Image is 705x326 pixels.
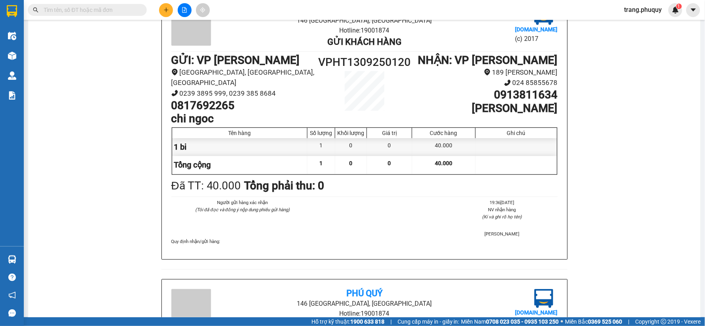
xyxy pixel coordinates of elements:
li: Người gửi hàng xác nhận [187,199,298,206]
button: aim [196,3,210,17]
span: Tổng cộng [174,160,211,170]
span: question-circle [8,274,16,281]
span: Miền Bắc [565,317,622,326]
li: [PERSON_NAME] [447,230,557,237]
span: 0 [350,160,353,166]
b: [DOMAIN_NAME] [515,309,557,316]
h1: VPHT1309250120 [316,54,413,71]
img: warehouse-icon [8,71,16,80]
li: Hotline: 19001874 [236,25,493,35]
span: environment [171,69,178,75]
div: 1 bi [172,138,308,156]
b: Phú Quý [346,288,382,298]
span: | [390,317,392,326]
li: 146 [GEOGRAPHIC_DATA], [GEOGRAPHIC_DATA] [236,299,493,309]
b: GỬI : VP [PERSON_NAME] [171,54,300,67]
div: 40.000 [412,138,475,156]
i: (Kí và ghi rõ họ tên) [482,214,522,220]
span: copyright [661,319,667,324]
b: NHẬN : VP [PERSON_NAME] [418,54,558,67]
div: Khối lượng [337,130,365,136]
span: phone [171,90,178,96]
strong: 0708 023 035 - 0935 103 250 [486,318,559,325]
h1: VPHT1309250120 [86,58,138,75]
span: | [628,317,630,326]
li: 146 [GEOGRAPHIC_DATA], [GEOGRAPHIC_DATA] [44,19,180,29]
div: 0 [335,138,367,156]
span: search [33,7,38,13]
span: Miền Nam [461,317,559,326]
img: logo.jpg [534,289,553,308]
div: Số lượng [309,130,333,136]
h1: [PERSON_NAME] [413,102,557,115]
img: logo-vxr [7,5,17,17]
div: Đã TT : 40.000 [171,177,241,195]
span: 40.000 [435,160,452,166]
div: Quy định nhận/gửi hàng : [171,238,558,245]
i: (Tôi đã đọc và đồng ý nộp dung phiếu gửi hàng) [195,207,290,212]
li: 0239 3895 999, 0239 385 8684 [171,88,316,99]
span: ⚪️ [561,320,563,323]
strong: 0369 525 060 [588,318,622,325]
b: GỬI : VP [PERSON_NAME] [10,58,86,97]
b: Phú Quý [94,9,130,19]
li: 189 [PERSON_NAME] [413,67,557,78]
li: 024 85855678 [413,77,557,88]
li: [GEOGRAPHIC_DATA], [GEOGRAPHIC_DATA], [GEOGRAPHIC_DATA] [171,67,316,88]
img: warehouse-icon [8,255,16,264]
li: NV nhận hàng [447,206,557,213]
span: Cung cấp máy in - giấy in: [398,317,459,326]
span: 0 [388,160,391,166]
img: icon-new-feature [672,6,679,14]
span: message [8,309,16,317]
div: 0 [367,138,412,156]
span: caret-down [690,6,697,14]
li: 146 [GEOGRAPHIC_DATA], [GEOGRAPHIC_DATA] [236,15,493,25]
button: plus [159,3,173,17]
strong: 1900 633 818 [350,318,384,325]
h1: 0913811634 [413,88,557,102]
span: file-add [182,7,187,13]
div: Ghi chú [478,130,555,136]
h1: chi ngoc [171,112,316,125]
b: Gửi khách hàng [327,37,401,47]
span: notification [8,291,16,299]
li: 19:36[DATE] [447,199,557,206]
div: Cước hàng [414,130,473,136]
div: 1 [307,138,335,156]
span: plus [163,7,169,13]
b: [DOMAIN_NAME] [515,26,557,33]
div: Giá trị [369,130,410,136]
button: caret-down [686,3,700,17]
li: Hotline: 19001874 [44,29,180,39]
span: Hỗ trợ kỹ thuật: [311,317,384,326]
button: file-add [178,3,192,17]
img: solution-icon [8,91,16,100]
img: warehouse-icon [8,32,16,40]
b: Tổng phải thu: 0 [244,179,325,192]
span: aim [200,7,206,13]
li: (c) 2017 [515,34,557,44]
li: Hotline: 19001874 [236,309,493,318]
span: environment [484,69,491,75]
input: Tìm tên, số ĐT hoặc mã đơn [44,6,137,14]
h1: 0817692265 [171,99,316,112]
span: phone [504,79,511,86]
img: warehouse-icon [8,52,16,60]
span: 1 [678,4,680,9]
div: Tên hàng [174,130,305,136]
span: trang.phuquy [618,5,669,15]
sup: 1 [676,4,682,9]
span: 1 [320,160,323,166]
b: Gửi khách hàng [75,41,149,51]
